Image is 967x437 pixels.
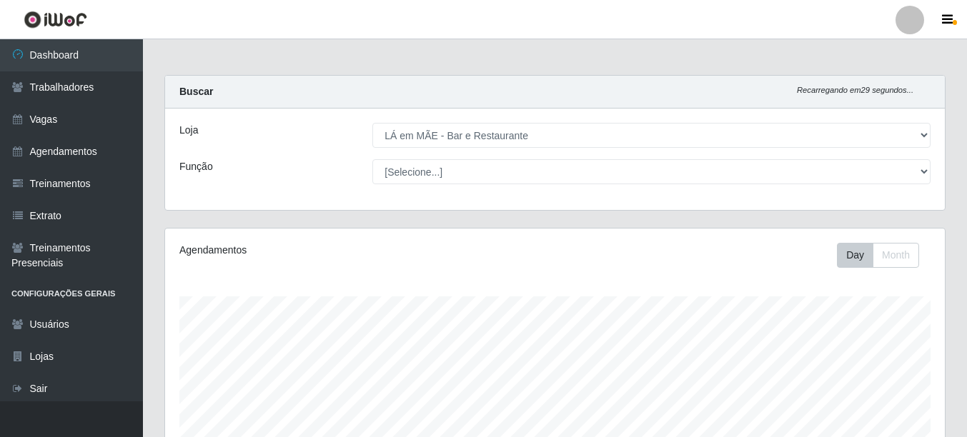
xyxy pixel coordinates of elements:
[837,243,873,268] button: Day
[24,11,87,29] img: CoreUI Logo
[873,243,919,268] button: Month
[179,123,198,138] label: Loja
[797,86,913,94] i: Recarregando em 29 segundos...
[837,243,919,268] div: First group
[179,243,480,258] div: Agendamentos
[837,243,931,268] div: Toolbar with button groups
[179,159,213,174] label: Função
[179,86,213,97] strong: Buscar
